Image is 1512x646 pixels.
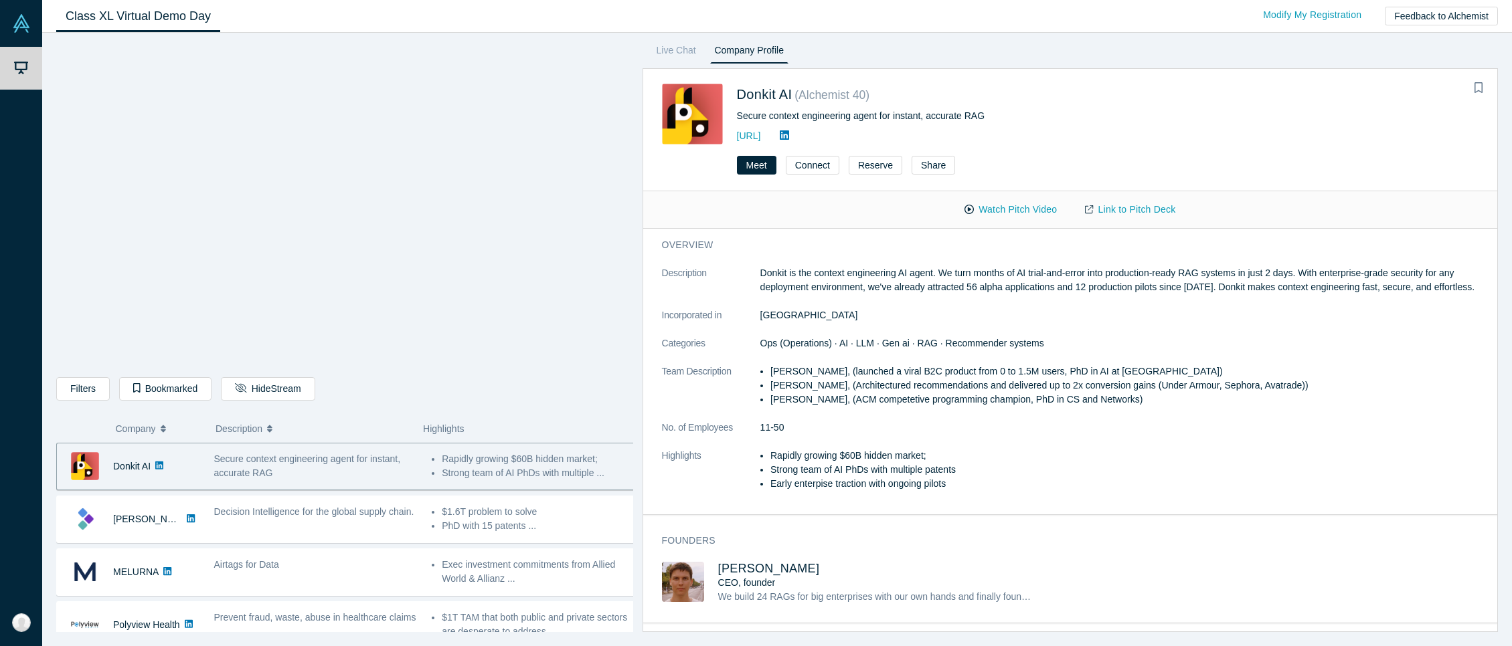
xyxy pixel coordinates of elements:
img: MELURNA's Logo [71,558,99,586]
dt: Description [662,266,760,308]
a: MELURNA [113,566,159,577]
button: HideStream [221,377,315,401]
a: Link to Pitch Deck [1071,198,1189,221]
img: Mikhail Baklanov's Profile Image [662,562,704,602]
li: PhD with 15 patents ... [442,519,635,533]
a: Live Chat [652,42,701,64]
button: Bookmarked [119,377,212,401]
span: Airtags for Data [214,559,279,570]
a: Polyview Health [113,619,180,630]
dd: [GEOGRAPHIC_DATA] [760,308,1489,322]
button: Filters [56,377,110,401]
h3: overview [662,238,1470,252]
li: Strong team of AI PhDs with multiple ... [442,466,635,480]
iframe: Alchemist Class XL Demo Day: Vault [57,43,633,367]
li: Strong team of AI PhDs with multiple patents [770,463,1489,477]
li: $1T TAM that both public and private sectors are desperate to address ... [442,611,635,639]
button: Share [912,156,955,175]
img: Alchemist Vault Logo [12,14,31,33]
li: Rapidly growing $60B hidden market; [770,449,1489,463]
img: Donkit AI's Logo [71,452,99,480]
span: Secure context engineering agent for instant, accurate RAG [214,453,401,478]
h3: Founders [662,534,1470,548]
small: ( Alchemist 40 ) [794,88,869,102]
dt: Highlights [662,449,760,505]
button: Company [116,415,202,443]
li: $1.6T problem to solve [442,505,635,519]
dd: 11-50 [760,421,1489,435]
a: Class XL Virtual Demo Day [56,1,220,32]
button: Meet [737,156,776,175]
span: Description [216,415,262,443]
li: [PERSON_NAME], (Architectured recommendations and delivered up to 2x conversion gains (Under Armo... [770,379,1489,393]
button: Connect [786,156,839,175]
li: Early enterpise traction with ongoing pilots [770,477,1489,491]
a: [PERSON_NAME] [718,562,820,575]
a: Company Profile [710,42,788,64]
a: Donkit AI [737,87,792,102]
span: Prevent fraud, waste, abuse in healthcare claims [214,612,416,623]
img: Kimaru AI's Logo [71,505,99,533]
dt: No. of Employees [662,421,760,449]
button: Feedback to Alchemist [1385,7,1498,25]
li: [PERSON_NAME], (ACM competetive programming champion, PhD in CS and Networks) [770,393,1489,407]
span: Highlights [423,423,464,434]
span: Ops (Operations) · AI · LLM · Gen ai · RAG · Recommender systems [760,338,1044,348]
a: Donkit AI [113,461,151,471]
button: Watch Pitch Video [950,198,1071,221]
span: CEO, founder [718,577,776,588]
a: [URL] [737,130,761,141]
img: Polyview Health's Logo [71,611,99,639]
dt: Categories [662,336,760,364]
a: [PERSON_NAME] [113,514,190,524]
div: Secure context engineering agent for instant, accurate RAG [737,109,1183,123]
button: Bookmark [1469,79,1488,98]
li: Exec investment commitments from Allied World & Allianz ... [442,558,635,586]
img: Donkit AI's Logo [662,84,723,144]
p: Donkit is the context engineering AI agent. We turn months of AI trial-and-error into production-... [760,266,1489,294]
span: Company [116,415,156,443]
a: Modify My Registration [1249,3,1375,27]
img: Courtney Sales's Account [12,613,31,632]
li: [PERSON_NAME], (launched a viral B2C product from 0 to 1.5M users, PhD in AI at [GEOGRAPHIC_DATA]) [770,364,1489,379]
dt: Incorporated in [662,308,760,336]
button: Reserve [849,156,902,175]
span: Decision Intelligence for the global supply chain. [214,506,414,517]
li: Rapidly growing $60B hidden market; [442,452,635,466]
span: We build 24 RAGs for big enterprises with our own hands and finally found a way how to build an A... [718,591,1313,602]
button: Description [216,415,409,443]
dt: Team Description [662,364,760,421]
